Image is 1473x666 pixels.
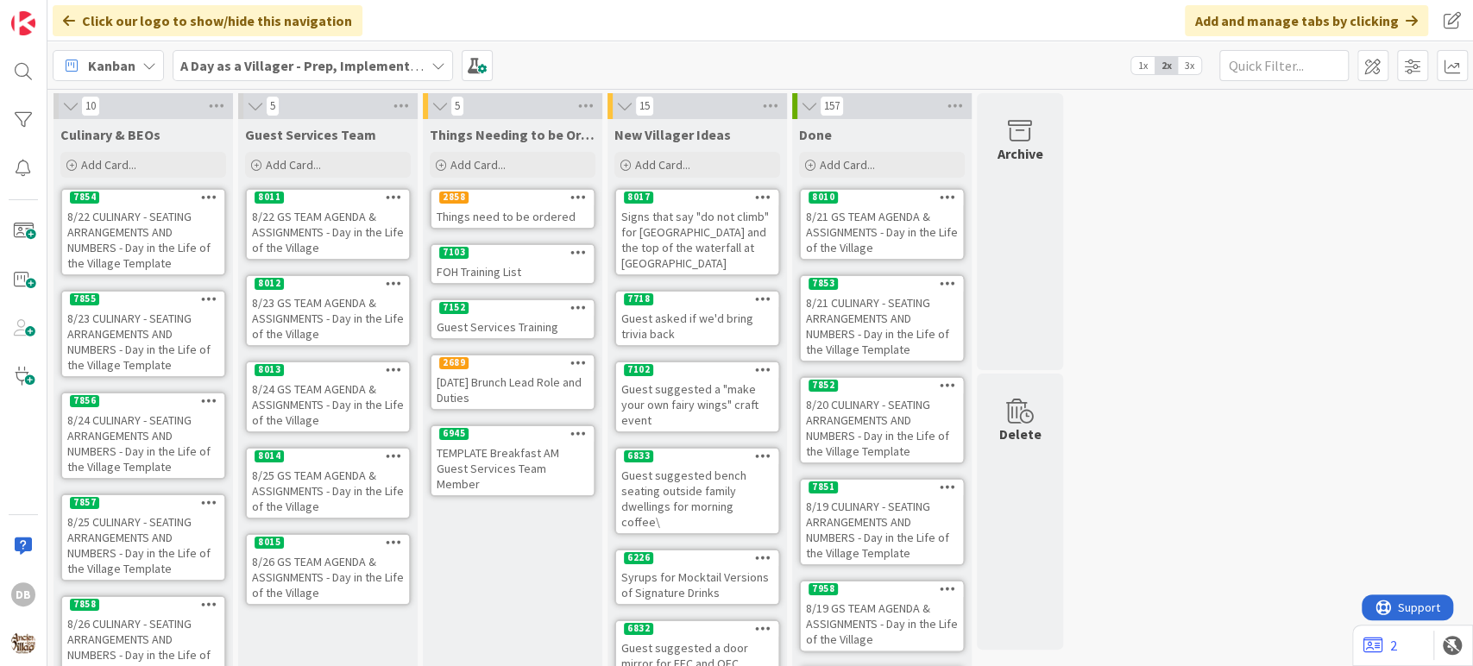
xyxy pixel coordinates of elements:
a: 7103FOH Training List [430,243,595,285]
div: 7852 [809,380,838,392]
div: 2689[DATE] Brunch Lead Role and Duties [431,355,594,409]
div: 7152Guest Services Training [431,300,594,338]
div: Guest asked if we'd bring trivia back [616,307,778,345]
span: Add Card... [450,157,506,173]
div: 8/24 CULINARY - SEATING ARRANGEMENTS AND NUMBERS - Day in the Life of the Village Template [62,409,224,478]
div: 8/22 GS TEAM AGENDA & ASSIGNMENTS - Day in the Life of the Village [247,205,409,259]
div: 7858 [70,599,99,611]
div: 78518/19 CULINARY - SEATING ARRANGEMENTS AND NUMBERS - Day in the Life of the Village Template [801,480,963,564]
a: 6833Guest suggested bench seating outside family dwellings for morning coffee\ [614,447,780,535]
div: 80118/22 GS TEAM AGENDA & ASSIGNMENTS - Day in the Life of the Village [247,190,409,259]
a: 80138/24 GS TEAM AGENDA & ASSIGNMENTS - Day in the Life of the Village [245,361,411,433]
div: 8012 [247,276,409,292]
div: 8017Signs that say "do not climb" for [GEOGRAPHIC_DATA] and the top of the waterfall at [GEOGRAPH... [616,190,778,274]
div: 8015 [247,535,409,550]
div: Delete [999,424,1042,444]
span: Things Needing to be Ordered - PUT IN CARD, Don't make new card [430,126,595,143]
div: Archive [998,143,1043,164]
div: 7856 [70,395,99,407]
span: Add Card... [820,157,875,173]
div: 7856 [62,393,224,409]
span: Done [799,126,832,143]
div: 8014 [247,449,409,464]
span: 2x [1155,57,1178,74]
a: 78558/23 CULINARY - SEATING ARRANGEMENTS AND NUMBERS - Day in the Life of the Village Template [60,290,226,378]
b: A Day as a Villager - Prep, Implement and Execute [180,57,488,74]
a: 7152Guest Services Training [430,298,595,340]
div: 2689 [439,357,469,369]
div: 7103FOH Training List [431,245,594,283]
div: Click our logo to show/hide this navigation [53,5,362,36]
div: 6945 [431,426,594,442]
div: 8/21 CULINARY - SEATING ARRANGEMENTS AND NUMBERS - Day in the Life of the Village Template [801,292,963,361]
div: 7857 [62,495,224,511]
a: 2 [1363,635,1397,656]
a: 6226Syrups for Mocktail Versions of Signature Drinks [614,549,780,606]
div: 6833 [624,450,653,462]
div: 8/25 CULINARY - SEATING ARRANGEMENTS AND NUMBERS - Day in the Life of the Village Template [62,511,224,580]
div: 7152 [439,302,469,314]
a: 6945TEMPLATE Breakfast AM Guest Services Team Member [430,424,595,497]
div: 80138/24 GS TEAM AGENDA & ASSIGNMENTS - Day in the Life of the Village [247,362,409,431]
div: 7102 [616,362,778,378]
span: Add Card... [266,157,321,173]
span: Guest Services Team [245,126,376,143]
div: 7103 [431,245,594,261]
span: 3x [1178,57,1201,74]
div: 2858Things need to be ordered [431,190,594,228]
div: 2858 [439,192,469,204]
div: 80148/25 GS TEAM AGENDA & ASSIGNMENTS - Day in the Life of the Village [247,449,409,518]
span: 15 [635,96,654,116]
div: 79588/19 GS TEAM AGENDA & ASSIGNMENTS - Day in the Life of the Village [801,581,963,650]
div: 8012 [255,278,284,290]
div: Guest suggested a "make your own fairy wings" craft event [616,378,778,431]
div: 6833 [616,449,778,464]
div: 7718Guest asked if we'd bring trivia back [616,292,778,345]
img: avatar [11,631,35,655]
div: 80158/26 GS TEAM AGENDA & ASSIGNMENTS - Day in the Life of the Village [247,535,409,604]
div: 6226 [616,550,778,566]
span: Add Card... [635,157,690,173]
div: Guest suggested bench seating outside family dwellings for morning coffee\ [616,464,778,533]
div: 8/23 CULINARY - SEATING ARRANGEMENTS AND NUMBERS - Day in the Life of the Village Template [62,307,224,376]
div: 78528/20 CULINARY - SEATING ARRANGEMENTS AND NUMBERS - Day in the Life of the Village Template [801,378,963,462]
div: 7958 [809,583,838,595]
a: 80128/23 GS TEAM AGENDA & ASSIGNMENTS - Day in the Life of the Village [245,274,411,347]
div: 8/20 CULINARY - SEATING ARRANGEMENTS AND NUMBERS - Day in the Life of the Village Template [801,393,963,462]
a: 8017Signs that say "do not climb" for [GEOGRAPHIC_DATA] and the top of the waterfall at [GEOGRAPH... [614,188,780,276]
a: 2689[DATE] Brunch Lead Role and Duties [430,354,595,411]
a: 2858Things need to be ordered [430,188,595,229]
div: 7857 [70,497,99,509]
a: 79588/19 GS TEAM AGENDA & ASSIGNMENTS - Day in the Life of the Village [799,580,965,652]
span: 157 [820,96,844,116]
div: 80108/21 GS TEAM AGENDA & ASSIGNMENTS - Day in the Life of the Village [801,190,963,259]
div: 6833Guest suggested bench seating outside family dwellings for morning coffee\ [616,449,778,533]
a: 78528/20 CULINARY - SEATING ARRANGEMENTS AND NUMBERS - Day in the Life of the Village Template [799,376,965,464]
div: 6226Syrups for Mocktail Versions of Signature Drinks [616,550,778,604]
div: 8/19 GS TEAM AGENDA & ASSIGNMENTS - Day in the Life of the Village [801,597,963,650]
div: 8011 [247,190,409,205]
a: 80158/26 GS TEAM AGENDA & ASSIGNMENTS - Day in the Life of the Village [245,533,411,606]
div: 78558/23 CULINARY - SEATING ARRANGEMENTS AND NUMBERS - Day in the Life of the Village Template [62,292,224,376]
div: 7851 [809,481,838,493]
a: 7718Guest asked if we'd bring trivia back [614,290,780,347]
div: 2689 [431,355,594,371]
div: 78548/22 CULINARY - SEATING ARRANGEMENTS AND NUMBERS - Day in the Life of the Village Template [62,190,224,274]
div: 8013 [255,364,284,376]
div: 8/21 GS TEAM AGENDA & ASSIGNMENTS - Day in the Life of the Village [801,205,963,259]
div: 6832 [624,623,653,635]
div: FOH Training List [431,261,594,283]
div: 80128/23 GS TEAM AGENDA & ASSIGNMENTS - Day in the Life of the Village [247,276,409,345]
a: 78568/24 CULINARY - SEATING ARRANGEMENTS AND NUMBERS - Day in the Life of the Village Template [60,392,226,480]
div: 7718 [624,293,653,305]
div: 8013 [247,362,409,378]
div: 7152 [431,300,594,316]
div: 7855 [70,293,99,305]
div: Guest Services Training [431,316,594,338]
div: 7852 [801,378,963,393]
div: 8011 [255,192,284,204]
div: 8/26 GS TEAM AGENDA & ASSIGNMENTS - Day in the Life of the Village [247,550,409,604]
div: 7103 [439,247,469,259]
div: 6226 [624,552,653,564]
div: 8017 [616,190,778,205]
